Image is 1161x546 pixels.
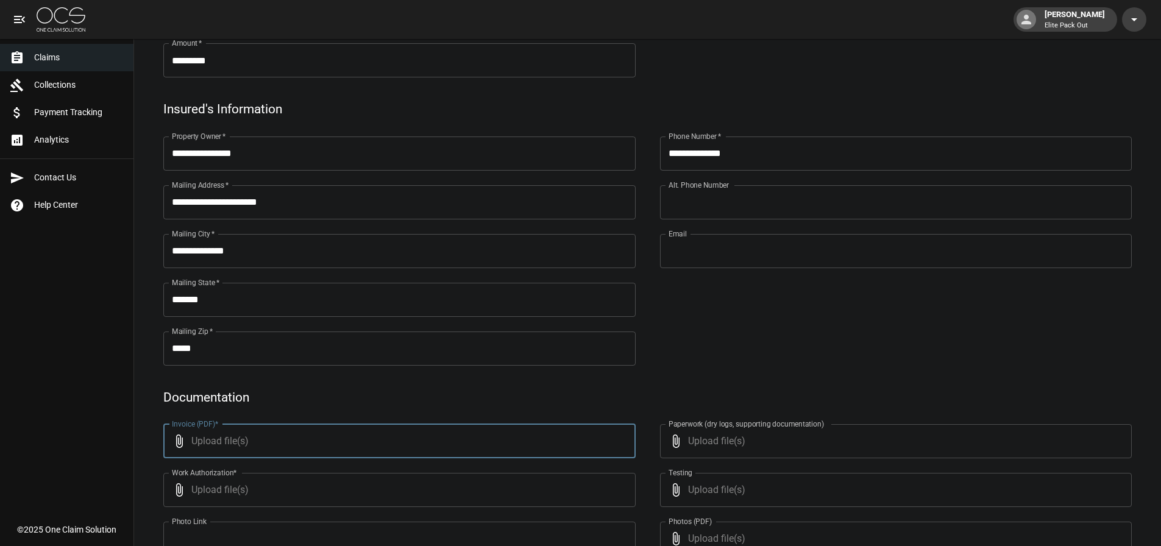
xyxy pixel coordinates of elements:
span: Upload file(s) [191,473,603,507]
label: Photo Link [172,516,207,526]
span: Help Center [34,199,124,211]
label: Mailing Address [172,180,229,190]
span: Claims [34,51,124,64]
span: Contact Us [34,171,124,184]
span: Analytics [34,133,124,146]
span: Payment Tracking [34,106,124,119]
label: Email [669,229,687,239]
span: Upload file(s) [688,473,1099,507]
label: Mailing State [172,277,219,288]
label: Amount [172,38,202,48]
label: Paperwork (dry logs, supporting documentation) [669,419,824,429]
p: Elite Pack Out [1045,21,1105,31]
label: Testing [669,467,692,478]
span: Upload file(s) [688,424,1099,458]
label: Mailing City [172,229,215,239]
div: © 2025 One Claim Solution [17,523,116,536]
button: open drawer [7,7,32,32]
div: [PERSON_NAME] [1040,9,1110,30]
label: Property Owner [172,131,226,141]
label: Mailing Zip [172,326,213,336]
label: Alt. Phone Number [669,180,729,190]
span: Upload file(s) [191,424,603,458]
label: Work Authorization* [172,467,237,478]
label: Invoice (PDF)* [172,419,219,429]
img: ocs-logo-white-transparent.png [37,7,85,32]
label: Phone Number [669,131,721,141]
span: Collections [34,79,124,91]
label: Photos (PDF) [669,516,712,526]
